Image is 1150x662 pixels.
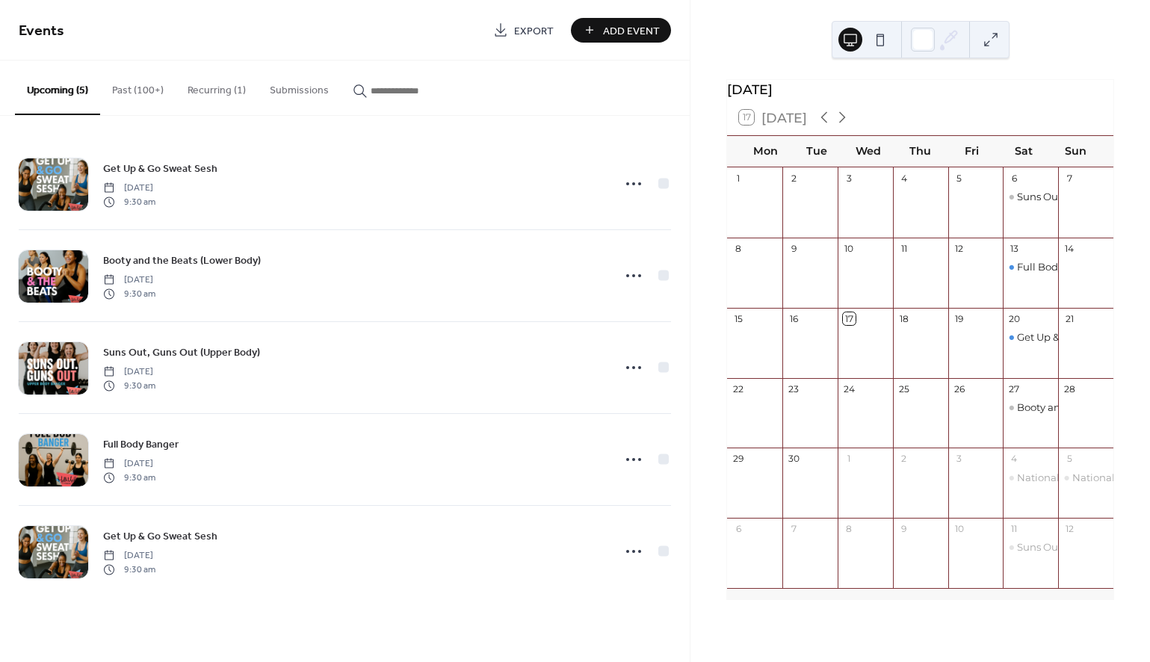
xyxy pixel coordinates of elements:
div: 3 [843,172,856,185]
div: 27 [1008,383,1021,395]
div: 7 [1063,172,1076,185]
span: 9:30 am [103,563,155,576]
span: 9:30 am [103,471,155,484]
div: 30 [788,453,800,465]
span: Suns Out, Guns Out (Upper Body) [103,345,260,361]
div: 23 [788,383,800,395]
div: 4 [897,172,910,185]
div: National Menopause Show [1003,471,1058,484]
div: 6 [1008,172,1021,185]
div: 1 [732,172,745,185]
div: 11 [897,242,910,255]
div: 3 [953,453,965,465]
span: 9:30 am [103,379,155,392]
div: 12 [1063,523,1076,536]
div: 10 [843,242,856,255]
span: [DATE] [103,549,155,563]
a: Export [482,18,565,43]
a: Get Up & Go Sweat Sesh [103,528,217,545]
div: 7 [788,523,800,536]
div: 20 [1008,312,1021,325]
div: 8 [843,523,856,536]
div: 11 [1008,523,1021,536]
div: 5 [953,172,965,185]
div: 10 [953,523,965,536]
div: 17 [843,312,856,325]
div: 18 [897,312,910,325]
span: Full Body Banger [103,437,179,453]
div: 5 [1063,453,1076,465]
div: 22 [732,383,745,395]
div: National Menopause Show [1017,471,1150,484]
div: 9 [788,242,800,255]
span: Export [514,23,554,39]
div: 25 [897,383,910,395]
div: Tue [791,136,843,167]
div: Mon [739,136,791,167]
span: Get Up & Go Sweat Sesh [103,529,217,545]
div: 29 [732,453,745,465]
div: 21 [1063,312,1076,325]
div: 2 [897,453,910,465]
div: 6 [732,523,745,536]
span: Add Event [603,23,660,39]
div: 2 [788,172,800,185]
div: National Menopause Show [1058,471,1113,484]
span: [DATE] [103,273,155,287]
a: Suns Out, Guns Out (Upper Body) [103,344,260,361]
div: 8 [732,242,745,255]
div: Thu [894,136,946,167]
div: Suns Out, Guns Out (Upper Body) [1003,190,1058,203]
div: 14 [1063,242,1076,255]
span: Booty and the Beats (Lower Body) [103,253,261,269]
div: 24 [843,383,856,395]
button: Add Event [571,18,671,43]
div: 26 [953,383,965,395]
button: Recurring (1) [176,61,258,114]
div: 1 [843,453,856,465]
a: Get Up & Go Sweat Sesh [103,160,217,177]
div: Get Up & Go Sweat Sesh [1017,330,1134,344]
button: Past (100+) [100,61,176,114]
div: Sat [998,136,1050,167]
div: 28 [1063,383,1076,395]
div: Get Up & Go Sweat Sesh [1003,330,1058,344]
div: Sun [1050,136,1101,167]
div: 4 [1008,453,1021,465]
div: 12 [953,242,965,255]
button: Upcoming (5) [15,61,100,115]
div: Booty and the Beats (Lower Body) [1003,400,1058,414]
span: Events [19,16,64,46]
span: 9:30 am [103,287,155,300]
div: 19 [953,312,965,325]
span: [DATE] [103,182,155,195]
div: Full Body Banger [1003,260,1058,273]
div: 13 [1008,242,1021,255]
button: Submissions [258,61,341,114]
span: 9:30 am [103,195,155,208]
div: 16 [788,312,800,325]
div: Fri [946,136,998,167]
div: [DATE] [727,80,1113,99]
div: 9 [897,523,910,536]
span: [DATE] [103,365,155,379]
div: Full Body Banger [1017,260,1102,273]
a: Full Body Banger [103,436,179,453]
div: Suns Out, Guns Out (Upper Body) [1003,540,1058,554]
span: Get Up & Go Sweat Sesh [103,161,217,177]
div: Wed [843,136,894,167]
div: 15 [732,312,745,325]
span: [DATE] [103,457,155,471]
a: Booty and the Beats (Lower Body) [103,252,261,269]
